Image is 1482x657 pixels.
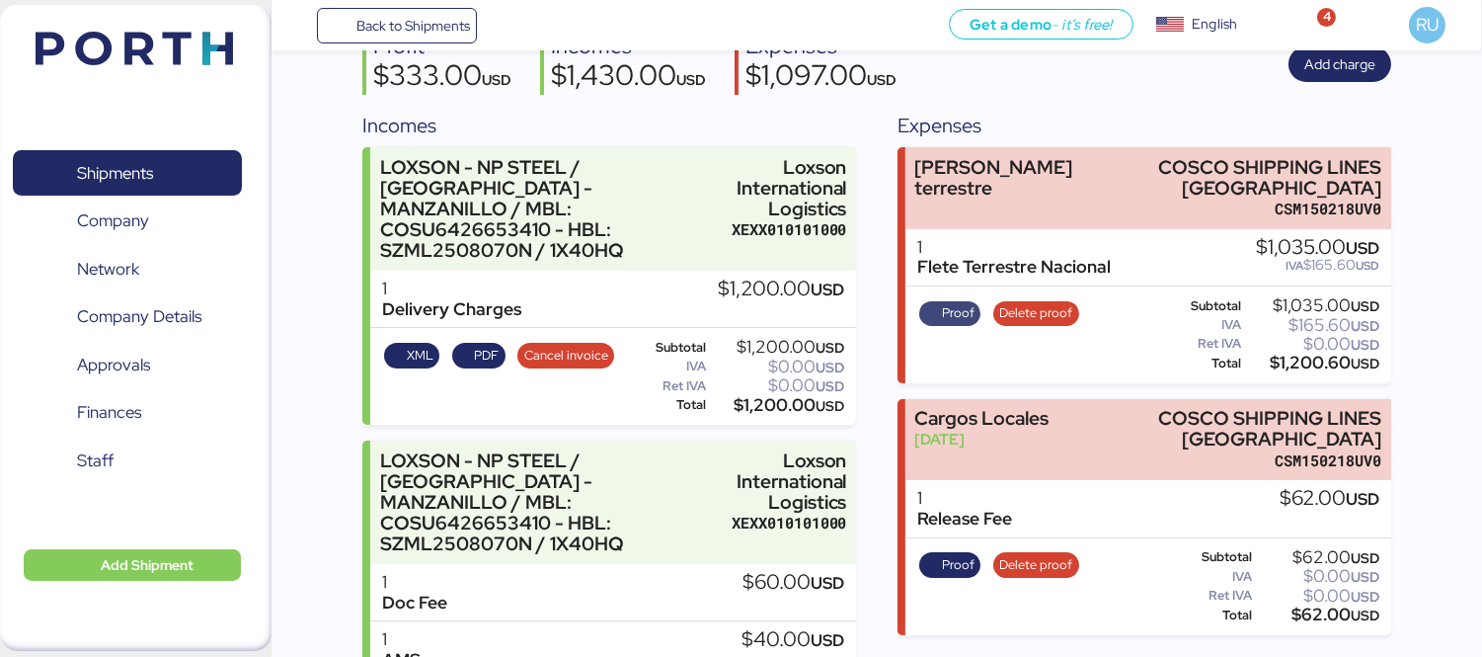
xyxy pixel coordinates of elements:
[732,157,847,219] div: Loxson International Logistics
[999,302,1072,324] span: Delete proof
[745,61,897,95] div: $1,097.00
[1351,568,1379,586] span: USD
[380,451,722,555] div: LOXSON - NP STEEL / [GEOGRAPHIC_DATA] - MANZANILLO / MBL: COSU6426653410 - HBL: SZML2508070N / 1X...
[914,408,1049,429] div: Cargos Locales
[77,302,201,331] span: Company Details
[1351,317,1379,335] span: USD
[1351,355,1379,372] span: USD
[710,398,845,413] div: $1,200.00
[1346,488,1379,510] span: USD
[1102,199,1382,219] div: CSM150218UV0
[917,488,1012,509] div: 1
[732,513,847,534] div: XEXX010101000
[811,572,844,594] span: USD
[1245,318,1379,333] div: $165.60
[1192,14,1237,35] div: English
[1256,237,1379,259] div: $1,035.00
[382,593,447,614] div: Doc Fee
[77,398,141,427] span: Finances
[101,553,194,577] span: Add Shipment
[897,111,1391,140] div: Expenses
[77,159,153,188] span: Shipments
[741,629,844,651] div: $40.00
[517,343,614,369] button: Cancel invoice
[551,61,706,95] div: $1,430.00
[384,343,439,369] button: XML
[816,339,844,357] span: USD
[867,70,897,89] span: USD
[1304,52,1375,76] span: Add charge
[1102,157,1382,199] div: COSCO SHIPPING LINES [GEOGRAPHIC_DATA]
[1166,357,1241,370] div: Total
[317,8,478,43] a: Back to Shipments
[732,451,847,513] div: Loxson International Logistics
[742,572,844,594] div: $60.00
[1351,607,1379,624] span: USD
[993,552,1079,578] button: Delete proof
[1166,570,1252,584] div: IVA
[917,237,1111,258] div: 1
[1416,12,1439,38] span: RU
[816,377,844,395] span: USD
[482,70,511,89] span: USD
[13,246,242,291] a: Network
[914,157,1092,199] div: [PERSON_NAME] terrestre
[382,629,421,650] div: 1
[917,257,1111,278] div: Flete Terrestre Nacional
[1166,318,1241,332] div: IVA
[77,447,114,475] span: Staff
[1166,609,1252,622] div: Total
[1280,488,1379,510] div: $62.00
[1256,258,1379,273] div: $165.60
[1256,589,1379,604] div: $0.00
[732,219,847,240] div: XEXX010101000
[13,150,242,196] a: Shipments
[914,429,1049,450] div: [DATE]
[1256,550,1379,565] div: $62.00
[1351,297,1379,315] span: USD
[816,359,844,376] span: USD
[917,509,1012,530] div: Release Fee
[993,301,1079,327] button: Delete proof
[710,378,845,393] div: $0.00
[1288,46,1391,82] button: Add charge
[382,279,521,299] div: 1
[919,301,980,327] button: Proof
[1166,299,1241,313] div: Subtotal
[373,61,511,95] div: $333.00
[283,9,317,42] button: Menu
[631,341,706,355] div: Subtotal
[942,554,975,576] span: Proof
[1346,237,1379,259] span: USD
[1166,589,1252,603] div: Ret IVA
[811,629,844,651] span: USD
[77,351,150,379] span: Approvals
[362,111,856,140] div: Incomes
[1286,258,1303,274] span: IVA
[1102,408,1382,450] div: COSCO SHIPPING LINES [GEOGRAPHIC_DATA]
[1245,298,1379,313] div: $1,035.00
[13,342,242,387] a: Approvals
[676,70,706,89] span: USD
[77,206,149,235] span: Company
[1102,451,1382,471] div: CSM150218UV0
[1256,608,1379,622] div: $62.00
[999,554,1072,576] span: Delete proof
[382,572,447,593] div: 1
[710,360,845,374] div: $0.00
[77,255,139,284] span: Network
[452,343,506,369] button: PDF
[382,299,521,320] div: Delivery Charges
[1166,550,1252,564] div: Subtotal
[919,552,980,578] button: Proof
[524,345,608,367] span: Cancel invoice
[474,345,499,367] span: PDF
[631,379,706,393] div: Ret IVA
[407,345,433,367] span: XML
[1356,258,1379,274] span: USD
[1245,337,1379,352] div: $0.00
[1351,336,1379,354] span: USD
[13,390,242,436] a: Finances
[380,157,722,262] div: LOXSON - NP STEEL / [GEOGRAPHIC_DATA] - MANZANILLO / MBL: COSU6426653410 - HBL: SZML2508070N / 1X...
[718,279,844,300] div: $1,200.00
